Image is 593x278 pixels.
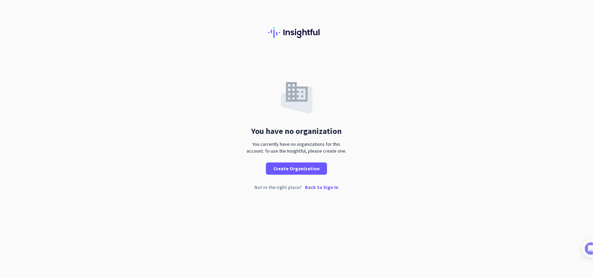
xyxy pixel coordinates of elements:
div: You have no organization [251,127,342,135]
p: Back to Sign In [305,185,339,190]
span: Create Organization [273,165,320,172]
button: Create Organization [266,162,327,175]
div: You currently have no organizations for this account. To use the Insightful, please create one. [244,141,349,154]
img: Insightful [268,27,325,38]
